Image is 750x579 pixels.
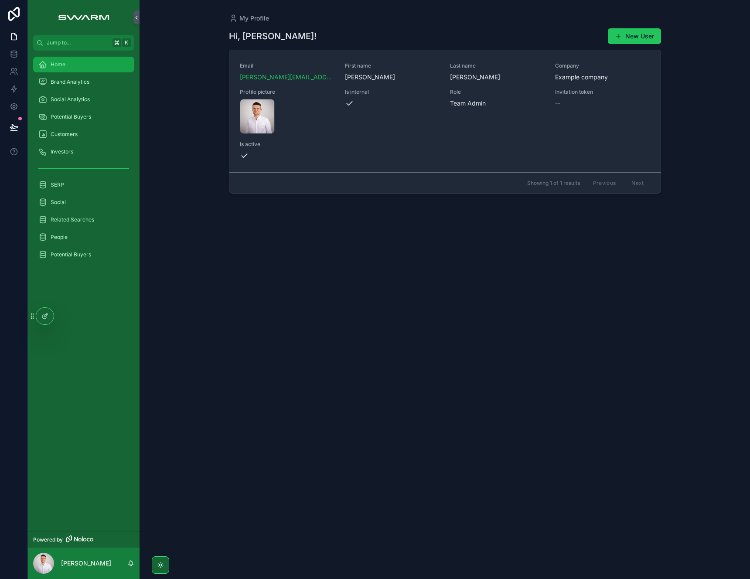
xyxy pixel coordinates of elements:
a: Related Searches [33,212,134,228]
span: Team Admin [450,99,486,108]
img: App logo [54,10,113,24]
span: Social Analytics [51,96,90,103]
button: New User [608,28,661,44]
span: Related Searches [51,216,94,223]
span: Invitation token [555,89,650,95]
span: Is active [240,141,334,148]
span: Powered by [33,536,63,543]
a: People [33,229,134,245]
span: Company [555,62,650,69]
span: Jump to... [47,39,109,46]
a: Potential Buyers [33,109,134,125]
a: Email[PERSON_NAME][EMAIL_ADDRESS][PERSON_NAME][DOMAIN_NAME]First name[PERSON_NAME]Last name[PERSO... [229,50,661,172]
h1: Hi, [PERSON_NAME]! [229,30,317,42]
span: People [51,234,68,241]
a: Home [33,57,134,72]
span: Last name [450,62,545,69]
a: Potential Buyers [33,247,134,262]
a: [PERSON_NAME][EMAIL_ADDRESS][PERSON_NAME][DOMAIN_NAME] [240,73,334,82]
span: Potential Buyers [51,113,91,120]
span: Showing 1 of 1 results [527,180,580,187]
a: Social [33,194,134,210]
a: My Profile [229,14,269,23]
span: Profile picture [240,89,334,95]
span: Investors [51,148,73,155]
a: Brand Analytics [33,74,134,90]
a: Customers [33,126,134,142]
span: Example company [555,73,608,82]
span: Brand Analytics [51,78,89,85]
a: Powered by [28,531,140,548]
button: Jump to...K [33,35,134,51]
span: [PERSON_NAME] [450,73,545,82]
span: Email [240,62,334,69]
span: First name [345,62,440,69]
span: Home [51,61,65,68]
span: Customers [51,131,78,138]
a: SERP [33,177,134,193]
a: Investors [33,144,134,160]
span: My Profile [239,14,269,23]
p: [PERSON_NAME] [61,559,111,568]
span: SERP [51,181,64,188]
span: Social [51,199,66,206]
span: [PERSON_NAME] [345,73,440,82]
a: Social Analytics [33,92,134,107]
span: Potential Buyers [51,251,91,258]
span: -- [555,99,560,108]
span: K [123,39,130,46]
span: Role [450,89,545,95]
div: scrollable content [28,51,140,274]
span: Is internal [345,89,440,95]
